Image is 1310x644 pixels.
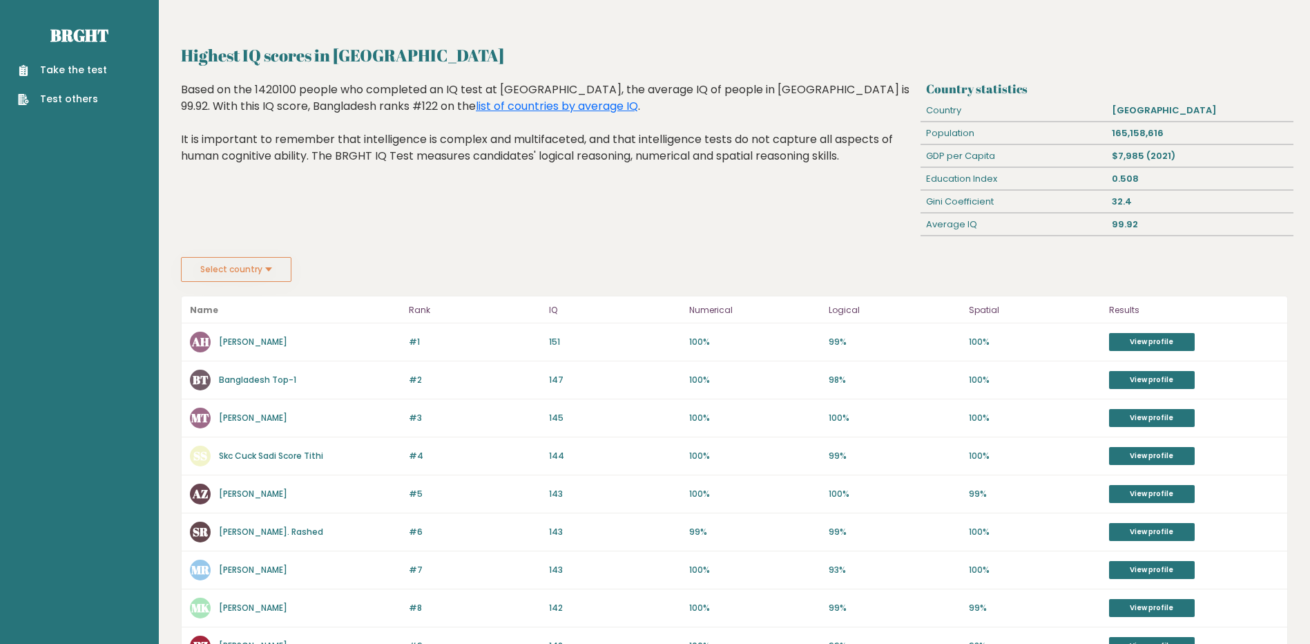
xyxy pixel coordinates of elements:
a: View profile [1109,599,1195,617]
div: Country [921,100,1107,122]
p: 99% [829,602,961,614]
text: AZ [192,486,208,502]
p: 93% [829,564,961,576]
a: [PERSON_NAME] [219,412,287,424]
p: 99% [829,526,961,538]
p: #1 [409,336,541,348]
text: SS [193,448,207,464]
p: 99% [829,450,961,462]
text: SR [193,524,209,540]
a: [PERSON_NAME] [219,564,287,576]
p: 151 [549,336,681,348]
p: 147 [549,374,681,386]
p: 100% [969,412,1101,424]
div: 32.4 [1107,191,1293,213]
p: 144 [549,450,681,462]
p: #3 [409,412,541,424]
div: Education Index [921,168,1107,190]
h3: Country statistics [926,82,1288,96]
div: 99.92 [1107,214,1293,236]
text: MT [191,410,209,426]
p: 100% [969,374,1101,386]
p: 100% [689,602,821,614]
p: 98% [829,374,961,386]
a: Brght [50,24,108,46]
a: Skc Cuck Sadi Score Tithi [219,450,323,462]
a: View profile [1109,485,1195,503]
a: View profile [1109,371,1195,389]
div: 0.508 [1107,168,1293,190]
text: MK [191,600,210,616]
div: $7,985 (2021) [1107,145,1293,167]
p: Spatial [969,302,1101,319]
div: [GEOGRAPHIC_DATA] [1107,100,1293,122]
a: View profile [1109,561,1195,579]
p: 100% [969,526,1101,538]
a: list of countries by average IQ [476,98,638,114]
b: Name [190,304,218,316]
p: 100% [689,336,821,348]
p: 100% [689,374,821,386]
p: #5 [409,488,541,500]
div: Population [921,122,1107,144]
p: 100% [829,412,961,424]
p: 99% [829,336,961,348]
a: [PERSON_NAME] [219,602,287,614]
p: 143 [549,526,681,538]
a: View profile [1109,409,1195,427]
a: View profile [1109,333,1195,351]
a: [PERSON_NAME]. Rashed [219,526,323,538]
a: Test others [18,92,107,106]
h2: Highest IQ scores in [GEOGRAPHIC_DATA] [181,43,1288,68]
div: 165,158,616 [1107,122,1293,144]
div: Based on the 1420100 people who completed an IQ test at [GEOGRAPHIC_DATA], the average IQ of peop... [181,82,916,185]
p: 100% [829,488,961,500]
p: Rank [409,302,541,319]
button: Select country [181,257,291,282]
div: GDP per Capita [921,145,1107,167]
p: Results [1109,302,1279,319]
p: 100% [689,488,821,500]
p: 143 [549,488,681,500]
div: Gini Coefficient [921,191,1107,213]
p: 145 [549,412,681,424]
p: 100% [969,336,1101,348]
p: 142 [549,602,681,614]
p: Logical [829,302,961,319]
p: 100% [689,412,821,424]
p: 100% [969,450,1101,462]
p: #8 [409,602,541,614]
p: 100% [689,450,821,462]
p: 99% [689,526,821,538]
div: Average IQ [921,214,1107,236]
p: IQ [549,302,681,319]
p: #4 [409,450,541,462]
a: View profile [1109,523,1195,541]
p: 100% [689,564,821,576]
text: MR [191,562,210,578]
text: AH [191,334,209,350]
text: BT [193,372,209,388]
p: #7 [409,564,541,576]
a: [PERSON_NAME] [219,488,287,500]
p: 99% [969,488,1101,500]
p: #2 [409,374,541,386]
p: Numerical [689,302,821,319]
p: 99% [969,602,1101,614]
p: #6 [409,526,541,538]
p: 100% [969,564,1101,576]
a: Take the test [18,63,107,77]
p: 143 [549,564,681,576]
a: [PERSON_NAME] [219,336,287,348]
a: View profile [1109,447,1195,465]
a: Bangladesh Top-1 [219,374,296,386]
